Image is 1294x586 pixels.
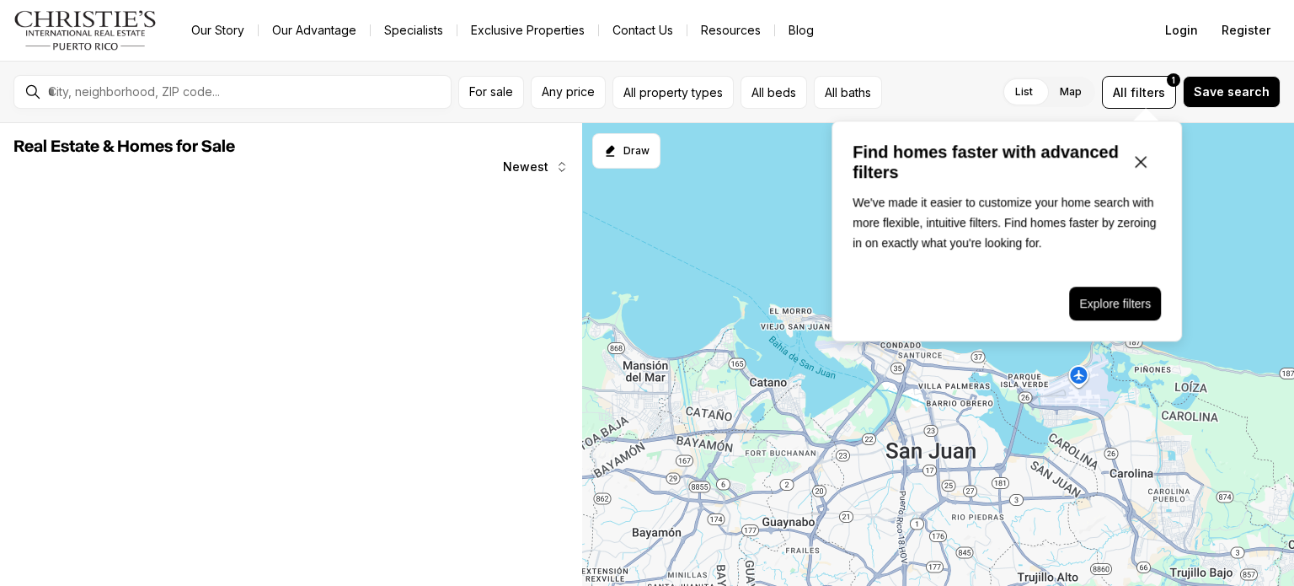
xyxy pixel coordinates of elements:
[1194,85,1270,99] span: Save search
[814,76,882,109] button: All baths
[599,19,687,42] button: Contact Us
[741,76,807,109] button: All beds
[1002,77,1046,107] label: List
[1131,83,1165,101] span: filters
[503,160,548,174] span: Newest
[178,19,258,42] a: Our Story
[1183,76,1281,108] button: Save search
[457,19,598,42] a: Exclusive Properties
[458,76,524,109] button: For sale
[775,19,827,42] a: Blog
[1069,287,1161,320] button: Explore filters
[371,19,457,42] a: Specialists
[592,133,660,169] button: Start drawing
[13,138,235,155] span: Real Estate & Homes for Sale
[1120,142,1161,182] button: Close popover
[612,76,734,109] button: All property types
[1211,13,1281,47] button: Register
[853,142,1120,182] p: Find homes faster with advanced filters
[1165,24,1198,37] span: Login
[531,76,606,109] button: Any price
[853,192,1161,253] p: We've made it easier to customize your home search with more flexible, intuitive filters. Find ho...
[1222,24,1270,37] span: Register
[1102,76,1176,109] button: Allfilters1
[259,19,370,42] a: Our Advantage
[687,19,774,42] a: Resources
[542,85,595,99] span: Any price
[1155,13,1208,47] button: Login
[1046,77,1095,107] label: Map
[469,85,513,99] span: For sale
[1113,83,1127,101] span: All
[13,10,158,51] img: logo
[1172,73,1175,87] span: 1
[493,150,579,184] button: Newest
